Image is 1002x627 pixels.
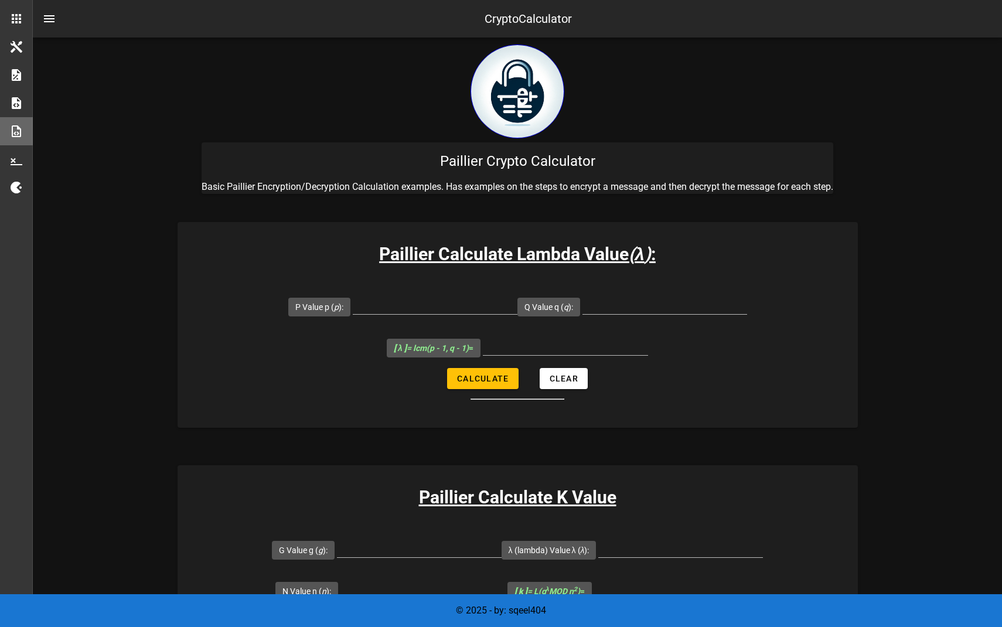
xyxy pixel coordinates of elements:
a: home [471,130,564,141]
label: G Value g ( ): [279,544,328,556]
i: q [564,302,568,312]
label: P Value p ( ): [295,301,343,313]
i: = lcm(p - 1, q - 1) [394,343,469,353]
div: CryptoCalculator [485,10,572,28]
i: = L(g MOD n ) [514,587,581,596]
sup: 2 [574,585,577,593]
span: = [394,343,473,353]
b: [ λ ] [394,343,407,353]
i: ( ) [629,244,651,264]
span: = [514,587,585,596]
sup: λ [546,585,550,593]
button: Calculate [447,368,518,389]
b: λ [635,244,645,264]
button: Clear [540,368,588,389]
i: g [318,546,323,555]
img: encryption logo [471,45,564,138]
i: n [322,587,326,596]
i: p [334,302,339,312]
i: λ [581,546,585,555]
span: © 2025 - by: sqeel404 [456,605,546,616]
span: Calculate [456,374,509,383]
b: [ k ] [514,587,527,596]
label: λ (lambda) Value λ ( ): [509,544,589,556]
label: Q Value q ( ): [524,301,573,313]
h3: Paillier Calculate Lambda Value : [178,241,858,267]
span: Clear [549,374,578,383]
h3: Paillier Calculate K Value [178,484,858,510]
p: Basic Paillier Encryption/Decryption Calculation examples. Has examples on the steps to encrypt a... [202,180,833,194]
div: Paillier Crypto Calculator [202,142,833,180]
button: nav-menu-toggle [35,5,63,33]
label: N Value n ( ): [282,585,331,597]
